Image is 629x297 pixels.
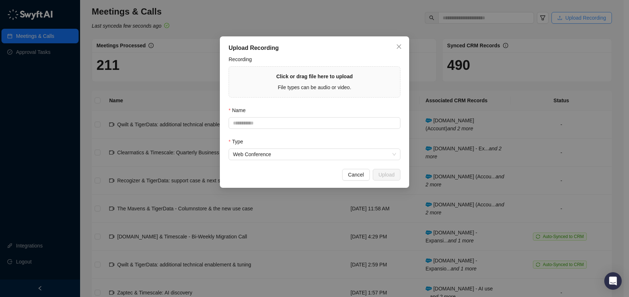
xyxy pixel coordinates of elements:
div: Open Intercom Messenger [604,272,622,290]
span: close [396,44,402,49]
div: Upload Recording [229,44,400,52]
span: Web Conference [233,149,396,160]
input: Name [229,117,400,129]
span: File types can be audio or video. [278,84,351,90]
span: Cancel [348,171,364,179]
button: Cancel [342,169,370,181]
label: Name [229,106,251,114]
button: Close [393,41,405,52]
label: Type [229,138,248,146]
strong: Click or drag file here to upload [276,74,353,79]
label: Recording [229,55,257,63]
button: Upload [373,169,400,181]
span: Click or drag file here to uploadFile types can be audio or video. [229,67,400,97]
